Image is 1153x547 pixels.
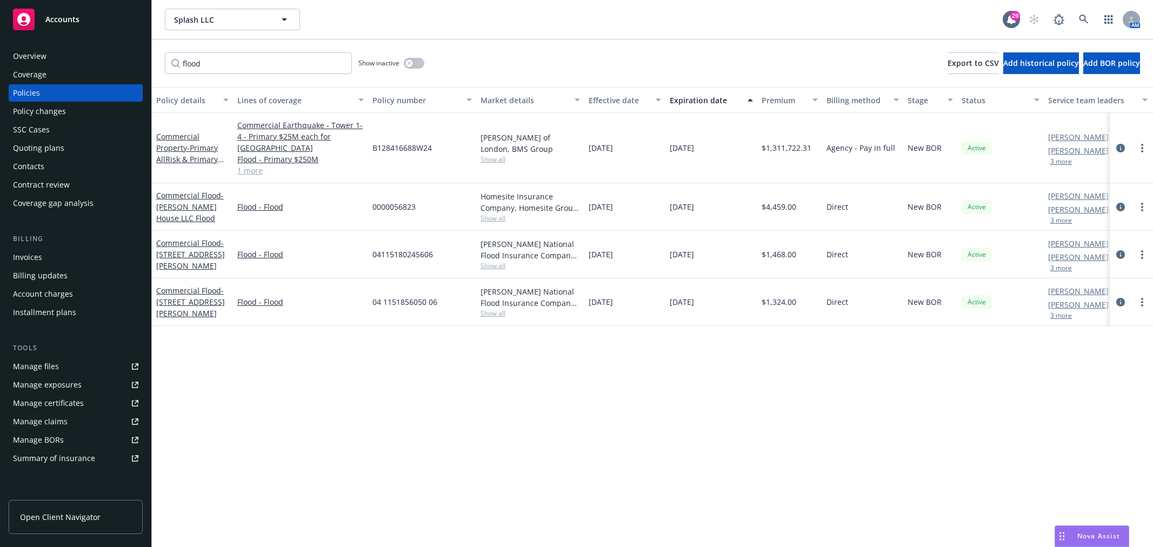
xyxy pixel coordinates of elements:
[372,249,433,260] span: 04115180245606
[372,296,437,308] span: 04 1151856050 06
[827,296,848,308] span: Direct
[1023,9,1045,30] a: Start snowing
[1073,9,1095,30] a: Search
[9,139,143,157] a: Quoting plans
[237,296,364,308] a: Flood - Flood
[1048,145,1109,156] a: [PERSON_NAME]
[13,84,40,102] div: Policies
[13,158,44,175] div: Contacts
[9,285,143,303] a: Account charges
[670,142,694,154] span: [DATE]
[1055,526,1069,546] div: Drag to move
[757,87,822,113] button: Premium
[665,87,757,113] button: Expiration date
[481,261,580,270] span: Show all
[1077,531,1120,541] span: Nova Assist
[589,249,613,260] span: [DATE]
[9,343,143,353] div: Tools
[1136,296,1149,309] a: more
[152,87,233,113] button: Policy details
[156,143,224,187] span: - Primary AllRisk & Primary [GEOGRAPHIC_DATA] 1-4
[237,154,364,165] a: Flood - Primary $250M
[9,304,143,321] a: Installment plans
[481,132,580,155] div: [PERSON_NAME] of London, BMS Group
[9,489,143,499] div: Analytics hub
[1048,204,1109,215] a: [PERSON_NAME]
[948,52,999,74] button: Export to CSV
[156,238,225,271] a: Commercial Flood
[1048,299,1109,310] a: [PERSON_NAME]
[13,450,95,467] div: Summary of insurance
[762,95,806,106] div: Premium
[174,14,268,25] span: Splash LLC
[1003,52,1079,74] button: Add historical policy
[1010,11,1020,21] div: 29
[589,142,613,154] span: [DATE]
[13,139,64,157] div: Quoting plans
[827,249,848,260] span: Direct
[9,48,143,65] a: Overview
[156,285,225,318] a: Commercial Flood
[481,286,580,309] div: [PERSON_NAME] National Flood Insurance Company, [PERSON_NAME] Flood
[1050,265,1072,271] button: 3 more
[13,413,68,430] div: Manage claims
[20,511,101,523] span: Open Client Navigator
[1098,9,1119,30] a: Switch app
[13,358,59,375] div: Manage files
[13,304,76,321] div: Installment plans
[9,249,143,266] a: Invoices
[237,95,352,106] div: Lines of coverage
[481,155,580,164] span: Show all
[9,450,143,467] a: Summary of insurance
[156,95,217,106] div: Policy details
[9,4,143,35] a: Accounts
[670,249,694,260] span: [DATE]
[481,95,568,106] div: Market details
[966,202,988,212] span: Active
[1114,142,1127,155] a: circleInformation
[9,376,143,393] a: Manage exposures
[9,395,143,412] a: Manage certificates
[156,190,224,223] span: - [PERSON_NAME] House LLC Flood
[584,87,665,113] button: Effective date
[372,142,432,154] span: B128416688W24
[13,249,42,266] div: Invoices
[827,201,848,212] span: Direct
[1003,58,1079,68] span: Add historical policy
[1136,201,1149,214] a: more
[237,119,364,154] a: Commercial Earthquake - Tower 1-4 - Primary $25M each for [GEOGRAPHIC_DATA]
[1048,131,1109,143] a: [PERSON_NAME]
[1048,190,1109,202] a: [PERSON_NAME]
[1048,251,1109,263] a: [PERSON_NAME]
[908,95,941,106] div: Stage
[13,195,94,212] div: Coverage gap analysis
[762,249,796,260] span: $1,468.00
[165,52,352,74] input: Filter by keyword...
[670,296,694,308] span: [DATE]
[9,176,143,194] a: Contract review
[1048,238,1109,249] a: [PERSON_NAME]
[1044,87,1152,113] button: Service team leaders
[13,267,68,284] div: Billing updates
[670,95,741,106] div: Expiration date
[156,238,225,271] span: - [STREET_ADDRESS][PERSON_NAME]
[1083,52,1140,74] button: Add BOR policy
[822,87,903,113] button: Billing method
[762,296,796,308] span: $1,324.00
[237,201,364,212] a: Flood - Flood
[13,66,46,83] div: Coverage
[1050,312,1072,319] button: 3 more
[13,103,66,120] div: Policy changes
[9,103,143,120] a: Policy changes
[9,234,143,244] div: Billing
[1114,248,1127,261] a: circleInformation
[1114,201,1127,214] a: circleInformation
[962,95,1028,106] div: Status
[165,9,300,30] button: Splash LLC
[156,131,224,187] a: Commercial Property
[1050,217,1072,224] button: 3 more
[908,142,942,154] span: New BOR
[481,238,580,261] div: [PERSON_NAME] National Flood Insurance Company, [PERSON_NAME] Flood
[827,142,895,154] span: Agency - Pay in full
